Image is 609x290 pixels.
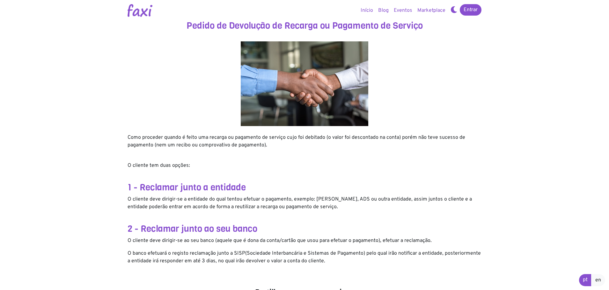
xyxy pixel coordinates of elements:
[415,4,448,17] a: Marketplace
[128,134,481,265] div: O banco efetuará o registo reclamação junto a SISP(Sociedade Interbancária e Sistemas de Pagament...
[128,223,481,234] h3: 2 - Reclamar junto ao seu banco
[128,182,481,193] h3: 1 - Reclamar junto a entidade
[128,4,152,17] img: Logotipo Faxi Online
[128,195,481,211] p: O cliente deve dirigir-se a entidade do qual tentou efetuar o pagamento, exemplo: [PERSON_NAME], ...
[376,4,391,17] a: Blog
[460,4,481,16] a: Entrar
[591,274,605,286] a: en
[241,41,368,126] img: agreement_mjlann.jpg
[128,237,481,244] p: O cliente deve dirigir-se ao seu banco (aquele que é dona da conta/cartão que usou para efetuar o...
[128,20,481,31] h3: Pedido de Devolução de Recarga ou Pagamento de Serviço
[579,274,591,286] a: pt
[391,4,415,17] a: Eventos
[128,134,481,149] p: Como proceder quando é feito uma recarga ou pagamento de serviço cujo foi debitado (o valor foi d...
[358,4,376,17] a: Início
[128,162,481,169] p: O cliente tem duas opções:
